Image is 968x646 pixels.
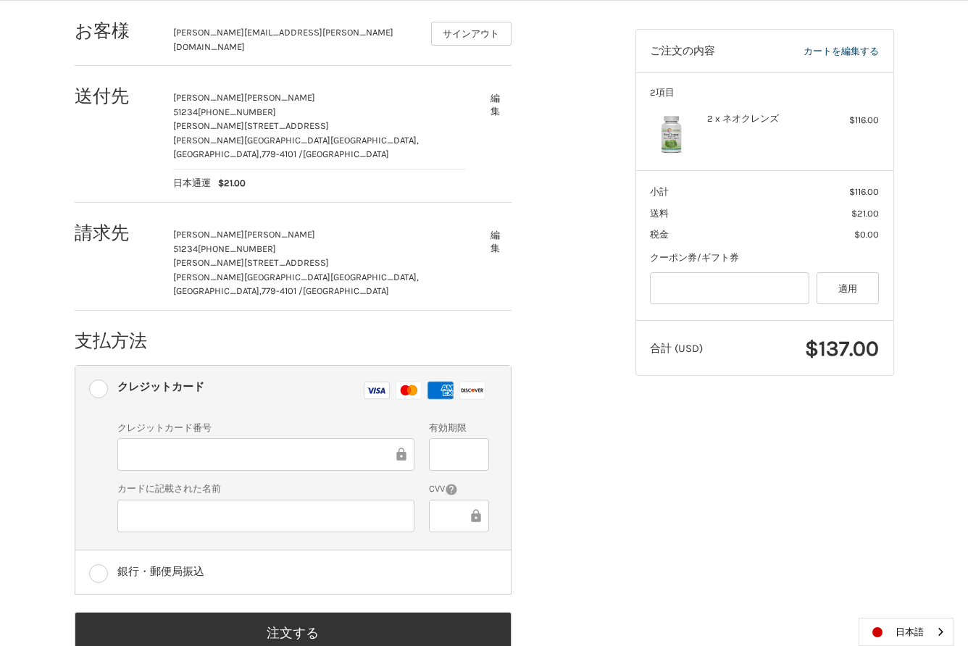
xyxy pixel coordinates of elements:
iframe: 安全なクレジットカードフレーム - CVV [439,508,468,524]
a: 日本語 [859,618,953,645]
div: 銀行・郵便局振込 [117,560,204,584]
h4: 2 x ネオクレンズ [707,113,818,125]
aside: Language selected: 日本語 [859,618,954,646]
div: クーポン券/ギフト券 [650,251,879,265]
span: [PERSON_NAME] [244,92,315,103]
span: 税金 [650,229,669,240]
a: カートを編集する [756,44,879,59]
span: [PERSON_NAME] [173,92,244,103]
iframe: セキュア・クレジットカード・フレーム - カード所有者名 [128,508,404,524]
h2: 送付先 [75,85,159,107]
span: 779-4101 / [262,148,303,159]
div: Language [859,618,954,646]
span: 日本通運 [173,176,211,190]
span: 779-4101 / [262,285,303,296]
iframe: セキュア・クレジットカード・フレーム - 有効期限 [439,446,479,463]
span: [GEOGRAPHIC_DATA], [173,285,262,296]
button: 適用 [817,272,880,305]
button: サインアウト [431,22,512,46]
h2: 支払方法 [75,330,159,352]
input: Gift Certificate or Coupon Code [650,272,809,305]
label: クレジットカード番号 [117,421,414,435]
span: $116.00 [849,186,879,197]
label: CVV [429,482,489,496]
span: $21.00 [211,176,246,190]
span: [PHONE_NUMBER] [198,106,276,117]
span: 送料 [650,208,669,219]
span: [PERSON_NAME] [244,229,315,240]
span: $0.00 [854,229,879,240]
button: 編集 [480,87,512,122]
iframe: セキュア・クレジットカード・フレーム - クレジットカード番号 [128,446,393,463]
span: 51234 [173,243,198,254]
span: [GEOGRAPHIC_DATA] [303,285,389,296]
span: 合計 (USD) [650,342,703,355]
h3: ご注文の内容 [650,44,756,59]
div: クレジットカード [117,375,204,399]
h2: お客様 [75,20,159,42]
h3: 2項目 [650,87,879,98]
span: $137.00 [805,335,879,361]
span: [GEOGRAPHIC_DATA] [303,148,389,159]
span: [PERSON_NAME][GEOGRAPHIC_DATA][GEOGRAPHIC_DATA], [173,135,419,146]
span: [PHONE_NUMBER] [198,243,276,254]
div: [PERSON_NAME][EMAIL_ADDRESS][PERSON_NAME][DOMAIN_NAME] [173,25,417,54]
label: 有効期限 [429,421,489,435]
div: $116.00 [822,113,879,127]
button: 編集 [480,224,512,259]
span: [PERSON_NAME][STREET_ADDRESS] [173,120,329,131]
span: 小計 [650,186,669,197]
span: 51234 [173,106,198,117]
span: [PERSON_NAME][GEOGRAPHIC_DATA][GEOGRAPHIC_DATA], [173,272,419,282]
span: $21.00 [851,208,879,219]
span: [PERSON_NAME] [173,229,244,240]
span: [GEOGRAPHIC_DATA], [173,148,262,159]
h2: 請求先 [75,222,159,244]
span: [PERSON_NAME][STREET_ADDRESS] [173,257,329,268]
label: カードに記載された名前 [117,482,414,496]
